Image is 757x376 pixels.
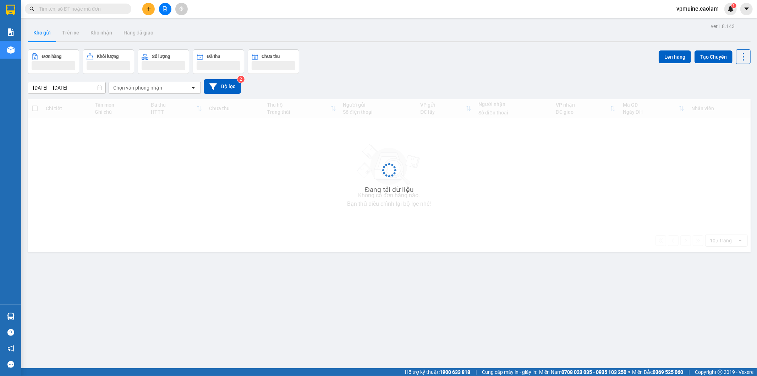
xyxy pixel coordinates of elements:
[29,6,34,11] span: search
[113,84,162,91] div: Chọn văn phòng nhận
[56,24,85,41] button: Trên xe
[482,368,537,376] span: Cung cấp máy in - giấy in:
[7,313,15,320] img: warehouse-icon
[659,50,691,63] button: Lên hàng
[207,54,220,59] div: Đã thu
[83,49,134,74] button: Khối lượng
[142,3,155,15] button: plus
[262,54,280,59] div: Chưa thu
[7,345,14,352] span: notification
[28,82,105,93] input: Select a date range.
[85,24,118,41] button: Kho nhận
[118,24,159,41] button: Hàng đã giao
[146,6,151,11] span: plus
[440,369,470,375] strong: 1900 633 818
[138,49,189,74] button: Số lượng
[695,50,733,63] button: Tạo Chuyến
[175,3,188,15] button: aim
[42,54,61,59] div: Đơn hàng
[193,49,244,74] button: Đã thu
[7,46,15,54] img: warehouse-icon
[728,6,734,12] img: icon-new-feature
[159,3,171,15] button: file-add
[628,371,630,374] span: ⚪️
[539,368,626,376] span: Miền Nam
[191,85,196,91] svg: open
[39,5,123,13] input: Tìm tên, số ĐT hoặc mã đơn
[248,49,299,74] button: Chưa thu
[744,6,750,12] span: caret-down
[7,361,14,368] span: message
[711,22,735,30] div: ver 1.8.143
[561,369,626,375] strong: 0708 023 035 - 0935 103 250
[28,49,79,74] button: Đơn hàng
[718,370,723,375] span: copyright
[152,54,170,59] div: Số lượng
[179,6,184,11] span: aim
[204,79,241,94] button: Bộ lọc
[653,369,683,375] strong: 0369 525 060
[632,368,683,376] span: Miền Bắc
[733,3,735,8] span: 1
[365,184,413,195] div: Đang tải dữ liệu
[671,4,724,13] span: vpmuine.caolam
[7,28,15,36] img: solution-icon
[163,6,168,11] span: file-add
[405,368,470,376] span: Hỗ trợ kỹ thuật:
[476,368,477,376] span: |
[689,368,690,376] span: |
[731,3,736,8] sup: 1
[97,54,119,59] div: Khối lượng
[28,24,56,41] button: Kho gửi
[7,329,14,336] span: question-circle
[6,5,15,15] img: logo-vxr
[237,76,245,83] sup: 2
[740,3,753,15] button: caret-down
